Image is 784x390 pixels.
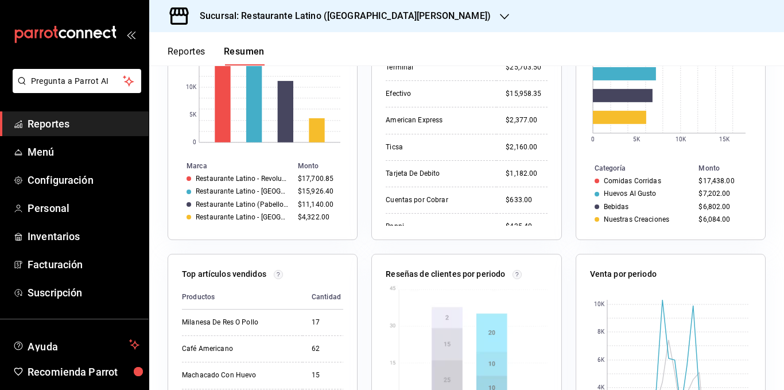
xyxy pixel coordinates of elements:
span: Pregunta a Parrot AI [31,75,123,87]
span: Ayuda [28,338,125,352]
th: Productos [182,285,302,310]
div: $7,202.00 [698,190,747,198]
span: Configuración [28,172,139,188]
p: Top artículos vendidos [182,268,266,280]
div: $1,182.00 [506,169,547,179]
span: Recomienda Parrot [28,364,139,380]
div: $15,958.35 [506,89,547,99]
div: Comidas Corridas [604,177,661,185]
div: $4,322.00 [298,213,339,221]
text: 0 [591,136,595,142]
div: $6,084.00 [698,215,747,223]
div: Restaurante Latino - [GEOGRAPHIC_DATA][PERSON_NAME] [196,213,289,221]
span: Personal [28,200,139,216]
span: Suscripción [28,285,139,300]
div: Restaurante Latino - [GEOGRAPHIC_DATA][PERSON_NAME] MTY [196,187,289,195]
span: Inventarios [28,229,139,244]
text: 5K [633,136,641,142]
p: Reseñas de clientes por periodo [386,268,505,280]
th: Cantidad [302,285,350,310]
div: Machacado Con Huevo [182,370,293,380]
div: Restaurante Latino - Revolucion [196,175,289,183]
text: 10K [593,302,604,308]
div: Rappi [386,222,487,231]
button: Reportes [168,46,205,65]
div: 17 [312,318,341,327]
text: 10K [675,136,686,142]
div: Cuentas por Cobrar [386,195,487,205]
text: 0 [193,140,196,146]
div: American Express [386,115,487,125]
th: Monto [694,162,765,175]
p: Venta por periodo [590,268,657,280]
div: $6,802.00 [698,203,747,211]
div: $2,377.00 [506,115,547,125]
text: 15K [719,136,729,142]
div: Efectivo [386,89,487,99]
th: Monto [293,160,357,172]
button: open_drawer_menu [126,30,135,39]
div: $25,703.50 [506,63,547,72]
div: $425.40 [506,222,547,231]
div: Nuestras Creaciones [604,215,669,223]
div: $17,700.85 [298,175,339,183]
button: Resumen [224,46,265,65]
div: $15,926.40 [298,187,339,195]
div: $17,438.00 [698,177,747,185]
div: Restaurante Latino (Pabellon) [196,200,289,208]
div: $11,140.00 [298,200,339,208]
text: 5K [189,112,197,118]
div: 15 [312,370,341,380]
div: Tarjeta De Debito [386,169,487,179]
div: 62 [312,344,341,354]
div: Café Americano [182,344,293,354]
th: Categoría [576,162,694,175]
span: Menú [28,144,139,160]
text: 8K [597,329,604,335]
div: Ticsa [386,142,487,152]
a: Pregunta a Parrot AI [8,83,141,95]
button: Pregunta a Parrot AI [13,69,141,93]
div: Huevos Al Gusto [604,190,657,198]
div: navigation tabs [168,46,265,65]
span: Facturación [28,257,139,272]
div: Bebidas [604,203,629,211]
div: $2,160.00 [506,142,547,152]
th: Marca [168,160,293,172]
div: Milanesa De Res O Pollo [182,318,293,327]
span: Reportes [28,116,139,132]
h3: Sucursal: Restaurante Latino ([GEOGRAPHIC_DATA][PERSON_NAME]) [191,9,491,23]
text: 6K [597,357,604,364]
div: Terminal [386,63,487,72]
div: $633.00 [506,195,547,205]
text: 10K [186,84,197,91]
